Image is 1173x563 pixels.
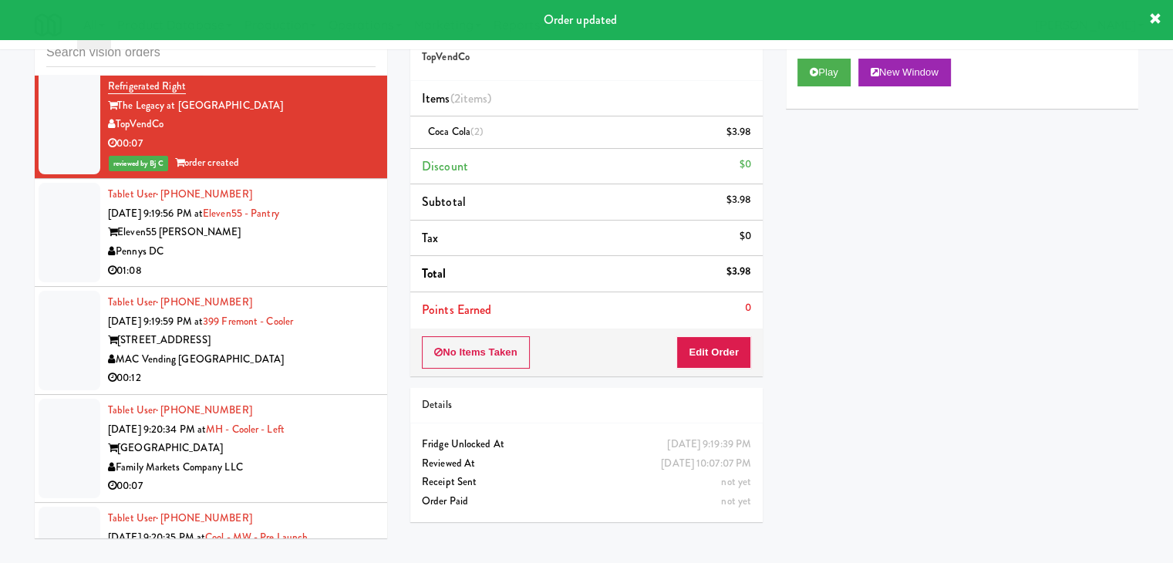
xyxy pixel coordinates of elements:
[108,331,376,350] div: [STREET_ADDRESS]
[422,473,751,492] div: Receipt Sent
[203,206,279,221] a: Eleven55 - Pantry
[422,435,751,454] div: Fridge Unlocked At
[46,39,376,67] input: Search vision orders
[35,33,387,179] li: Tablet User· [PHONE_NUMBER][DATE] 9:19:39 PM atThe Legacy at [GEOGRAPHIC_DATA] Refrigerated Right...
[450,89,492,107] span: (2 )
[108,369,376,388] div: 00:12
[422,229,438,247] span: Tax
[108,314,203,329] span: [DATE] 9:19:59 PM at
[35,395,387,503] li: Tablet User· [PHONE_NUMBER][DATE] 9:20:34 PM atMH - Cooler - Left[GEOGRAPHIC_DATA]Family Markets ...
[428,124,484,139] span: Coca Cola
[205,530,308,544] a: Cool - MW - Pre Launch
[108,206,203,221] span: [DATE] 9:19:56 PM at
[422,301,491,319] span: Points Earned
[108,96,376,116] div: The Legacy at [GEOGRAPHIC_DATA]
[108,242,376,261] div: Pennys DC
[797,59,851,86] button: Play
[422,454,751,474] div: Reviewed At
[108,134,376,153] div: 00:07
[422,193,466,211] span: Subtotal
[661,454,751,474] div: [DATE] 10:07:07 PM
[108,511,252,525] a: Tablet User· [PHONE_NUMBER]
[156,403,252,417] span: · [PHONE_NUMBER]
[108,530,205,544] span: [DATE] 9:20:35 PM at
[206,422,285,437] a: MH - Cooler - Left
[676,336,751,369] button: Edit Order
[740,227,751,246] div: $0
[422,336,530,369] button: No Items Taken
[422,492,751,511] div: Order Paid
[108,350,376,369] div: MAC Vending [GEOGRAPHIC_DATA]
[108,477,376,496] div: 00:07
[745,298,751,318] div: 0
[108,223,376,242] div: Eleven55 [PERSON_NAME]
[175,155,239,170] span: order created
[460,89,488,107] ng-pluralize: items
[667,435,751,454] div: [DATE] 9:19:39 PM
[740,155,751,174] div: $0
[470,124,484,139] span: (2)
[726,123,752,142] div: $3.98
[35,179,387,287] li: Tablet User· [PHONE_NUMBER][DATE] 9:19:56 PM atEleven55 - PantryEleven55 [PERSON_NAME]Pennys DC01:08
[422,89,491,107] span: Items
[108,439,376,458] div: [GEOGRAPHIC_DATA]
[721,494,751,508] span: not yet
[422,157,468,175] span: Discount
[858,59,951,86] button: New Window
[108,295,252,309] a: Tablet User· [PHONE_NUMBER]
[35,287,387,395] li: Tablet User· [PHONE_NUMBER][DATE] 9:19:59 PM at399 Fremont - Cooler[STREET_ADDRESS]MAC Vending [G...
[203,314,293,329] a: 399 Fremont - Cooler
[109,156,168,171] span: reviewed by Bj C
[726,262,752,281] div: $3.98
[422,396,751,415] div: Details
[108,115,376,134] div: TopVendCo
[156,511,252,525] span: · [PHONE_NUMBER]
[422,265,447,282] span: Total
[721,474,751,489] span: not yet
[108,403,252,417] a: Tablet User· [PHONE_NUMBER]
[726,190,752,210] div: $3.98
[544,11,617,29] span: Order updated
[422,52,751,63] h5: TopVendCo
[108,261,376,281] div: 01:08
[108,458,376,477] div: Family Markets Company LLC
[156,187,252,201] span: · [PHONE_NUMBER]
[108,187,252,201] a: Tablet User· [PHONE_NUMBER]
[156,295,252,309] span: · [PHONE_NUMBER]
[108,422,206,437] span: [DATE] 9:20:34 PM at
